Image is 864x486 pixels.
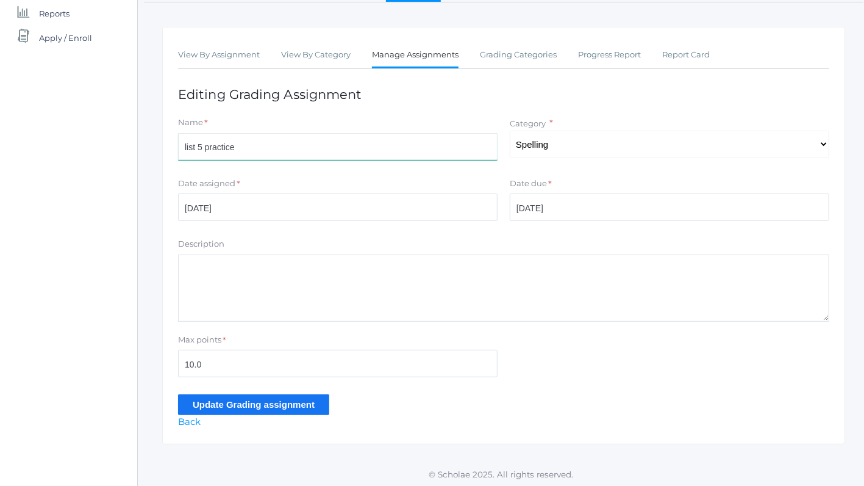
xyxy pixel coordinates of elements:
span: Reports [39,1,70,26]
a: View By Category [281,43,351,67]
label: Description [178,238,224,250]
a: Report Card [662,43,710,67]
a: Progress Report [578,43,641,67]
span: Apply / Enroll [39,26,92,50]
a: Manage Assignments [372,43,459,69]
input: Update Grading assignment [178,394,329,415]
h1: Editing Grading Assignment [178,87,829,101]
label: Date due [510,178,547,190]
label: Category [510,118,546,128]
label: Date assigned [178,178,235,190]
label: Name [178,117,203,129]
a: Grading Categories [480,43,557,67]
p: © Scholae 2025. All rights reserved. [138,468,864,481]
label: Max points [178,334,221,346]
a: Back [178,416,201,427]
a: View By Assignment [178,43,260,67]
